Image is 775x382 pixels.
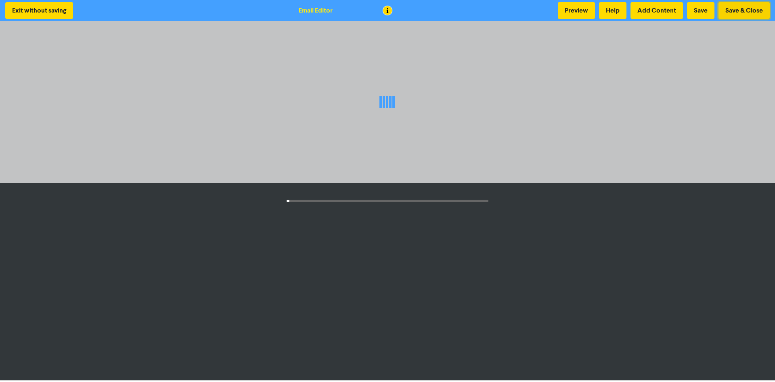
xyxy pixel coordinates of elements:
[599,2,626,19] button: Help
[299,6,333,15] div: Email Editor
[5,2,73,19] button: Exit without saving
[687,2,714,19] button: Save
[718,2,770,19] button: Save & Close
[630,2,683,19] button: Add Content
[558,2,595,19] button: Preview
